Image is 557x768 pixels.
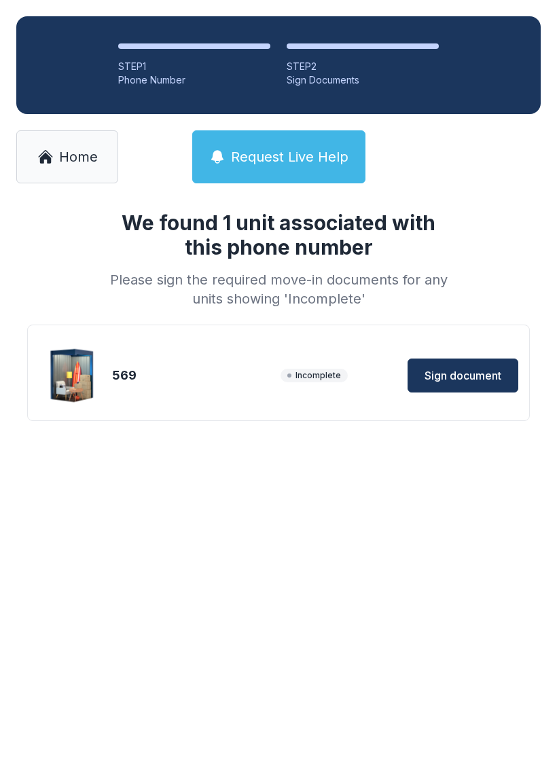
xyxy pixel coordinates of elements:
div: Sign Documents [287,73,439,87]
div: Phone Number [118,73,270,87]
div: 569 [112,366,275,385]
span: Sign document [425,367,501,384]
span: Home [59,147,98,166]
span: Request Live Help [231,147,348,166]
div: STEP 2 [287,60,439,73]
h1: We found 1 unit associated with this phone number [105,211,452,259]
div: Please sign the required move-in documents for any units showing 'Incomplete' [105,270,452,308]
div: STEP 1 [118,60,270,73]
span: Incomplete [281,369,348,382]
